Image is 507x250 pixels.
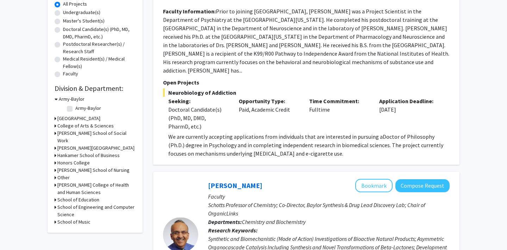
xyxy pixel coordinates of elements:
p: Seeking: [168,97,228,105]
button: Compose Request to Daniel Romo [395,179,450,192]
label: Doctoral Candidate(s) (PhD, MD, DMD, PharmD, etc.) [63,26,136,40]
p: Schotts Professor of Chemistry; Co-Director, Baylor Synthesis & Drug Lead Discovery Lab; Chair of... [208,201,450,218]
a: [PERSON_NAME] [208,181,262,190]
div: Fulltime [304,97,374,131]
iframe: Chat [5,218,30,245]
label: Medical Resident(s) / Medical Fellow(s) [63,55,136,70]
p: Open Projects [163,78,450,87]
h3: [PERSON_NAME] School of Nursing [57,167,130,174]
h3: [PERSON_NAME] College of Health and Human Sciences [57,181,136,196]
h3: School of Music [57,218,90,226]
div: [DATE] [374,97,444,131]
fg-read-more: Prior to joining [GEOGRAPHIC_DATA], [PERSON_NAME] was a Project Scientist in the Department of Ps... [163,8,449,74]
label: All Projects [63,0,87,8]
b: Faculty Information: [163,8,216,15]
p: Application Deadline: [379,97,439,105]
p: Opportunity Type: [239,97,299,105]
b: Departments: [208,218,242,225]
label: Faculty [63,70,78,77]
h3: Other [57,174,70,181]
b: Research Keywords: [208,227,258,234]
div: Doctoral Candidate(s) (PhD, MD, DMD, PharmD, etc.) [168,105,228,131]
p: Time Commitment: [309,97,369,105]
h3: [PERSON_NAME] School of Social Work [57,130,136,144]
div: Paid, Academic Credit [233,97,304,131]
label: Army-Baylor [75,105,101,112]
span: Doctor of Philosophy (Ph.D.) degree in Psychology and in completing independent research in biome... [168,133,443,157]
p: We are currently accepting applications from individuals that are interested in pursuing a [168,132,450,158]
span: Chemistry and Biochemistry [242,218,306,225]
label: Master's Student(s) [63,17,105,25]
label: Postdoctoral Researcher(s) / Research Staff [63,40,136,55]
p: Faculty [208,192,450,201]
h2: Division & Department: [55,84,136,93]
h3: [GEOGRAPHIC_DATA] [57,115,100,122]
h3: School of Engineering and Computer Science [57,204,136,218]
h3: Hankamer School of Business [57,152,120,159]
button: Add Daniel Romo to Bookmarks [355,179,393,192]
h3: School of Education [57,196,99,204]
h3: [PERSON_NAME][GEOGRAPHIC_DATA] [57,144,134,152]
h3: Army-Baylor [59,95,84,103]
h3: Honors College [57,159,90,167]
label: Undergraduate(s) [63,9,100,16]
span: Neurobiology of Addiction [163,88,450,97]
h3: College of Arts & Sciences [57,122,114,130]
